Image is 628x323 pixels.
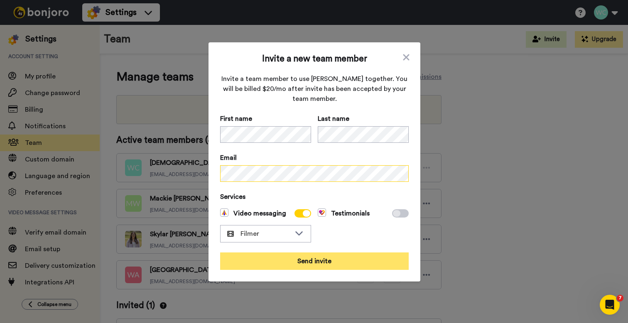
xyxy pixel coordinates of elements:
[220,208,228,217] img: vm-color.svg
[220,208,286,218] span: Video messaging
[220,153,409,163] span: Email
[227,229,291,239] span: Filmer
[220,252,409,270] button: Send invite
[318,208,326,217] img: tm-color.svg
[220,114,311,124] span: First name
[220,74,409,104] span: Invite a team member to use [PERSON_NAME] together. You will be billed $20/mo after invite has be...
[318,114,409,124] span: Last name
[220,192,409,202] span: Services
[600,295,620,315] iframe: Intercom live chat
[617,295,623,301] span: 7
[220,54,409,64] span: Invite a new team member
[318,208,370,218] span: Testimonials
